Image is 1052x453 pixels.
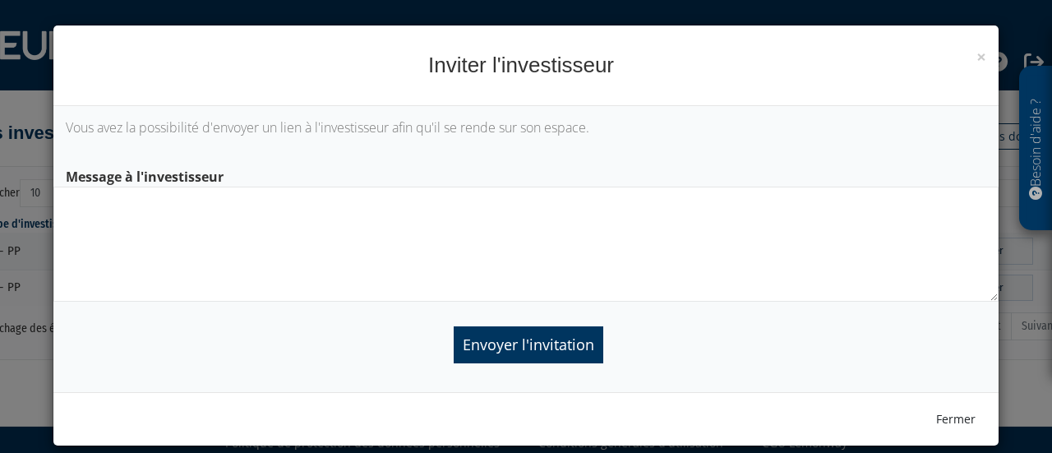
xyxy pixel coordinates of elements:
input: Envoyer l'invitation [454,326,603,363]
label: Message à l'investisseur [53,162,999,187]
h4: Inviter l'investisseur [66,50,986,81]
span: × [976,45,986,68]
button: Fermer [925,405,986,433]
p: Vous avez la possibilité d'envoyer un lien à l'investisseur afin qu'il se rende sur son espace. [66,118,986,137]
p: Besoin d'aide ? [1027,75,1045,223]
